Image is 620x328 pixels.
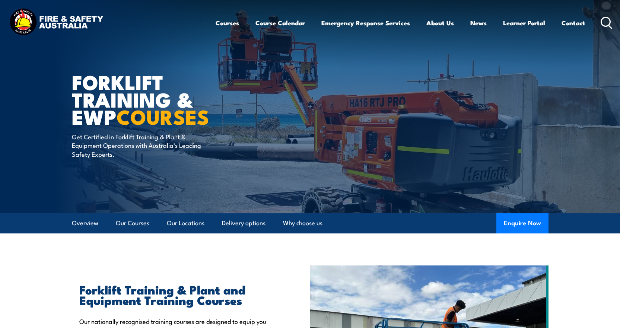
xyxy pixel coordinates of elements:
[503,13,545,33] a: Learner Portal
[216,13,239,33] a: Courses
[496,213,549,233] button: Enquire Now
[79,284,276,305] h2: Forklift Training & Plant and Equipment Training Courses
[283,213,322,233] a: Why choose us
[255,13,305,33] a: Course Calendar
[321,13,410,33] a: Emergency Response Services
[72,213,98,233] a: Overview
[72,132,208,158] p: Get Certified in Forklift Training & Plant & Equipment Operations with Australia’s Leading Safety...
[562,13,585,33] a: Contact
[72,73,256,125] h1: Forklift Training & EWP
[167,213,204,233] a: Our Locations
[116,213,149,233] a: Our Courses
[426,13,454,33] a: About Us
[470,13,487,33] a: News
[117,101,209,131] strong: COURSES
[222,213,266,233] a: Delivery options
